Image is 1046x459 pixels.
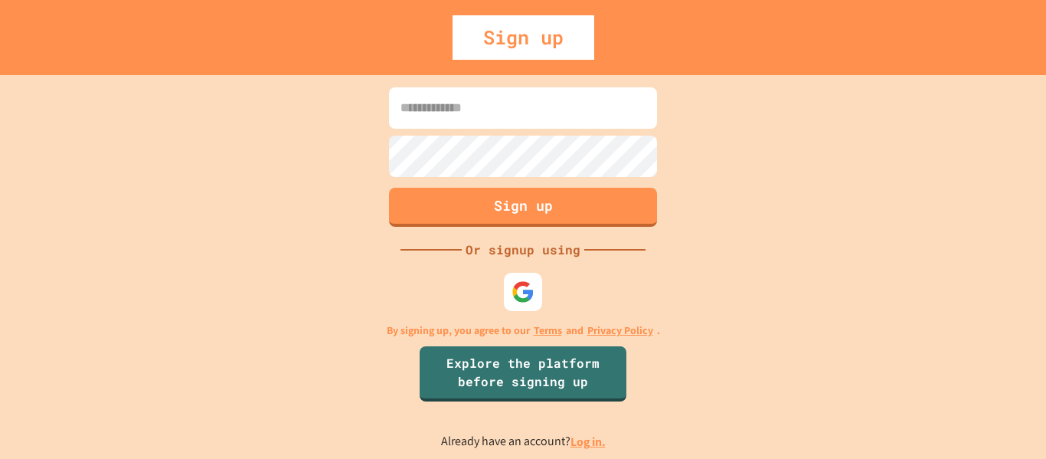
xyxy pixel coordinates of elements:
iframe: chat widget [982,398,1031,444]
a: Log in. [570,434,606,450]
a: Explore the platform before signing up [420,346,626,402]
p: By signing up, you agree to our and . [387,323,660,339]
a: Privacy Policy [587,323,653,339]
a: Terms [534,323,562,339]
img: google-icon.svg [512,280,534,303]
div: Or signup using [462,241,584,259]
button: Sign up [389,188,657,227]
p: Already have an account? [441,432,606,451]
iframe: chat widget [919,331,1031,396]
div: Sign up [453,15,594,60]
